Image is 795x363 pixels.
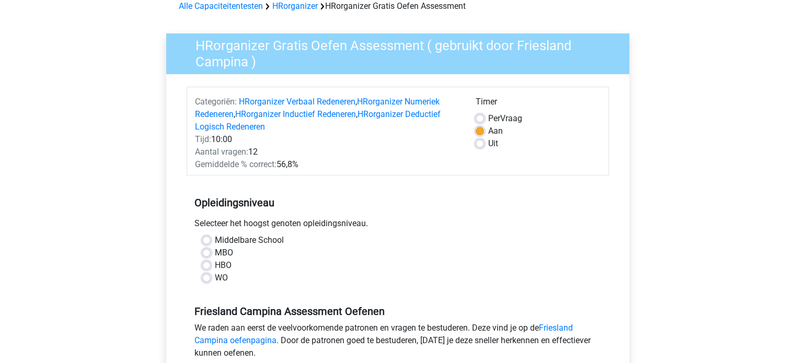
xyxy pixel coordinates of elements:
[183,33,621,69] h3: HRorganizer Gratis Oefen Assessment ( gebruikt door Friesland Campina )
[195,109,441,132] a: HRorganizer Deductief Logisch Redeneren
[195,147,248,157] span: Aantal vragen:
[179,1,263,11] a: Alle Capaciteitentesten
[187,146,468,158] div: 12
[476,96,601,112] div: Timer
[215,259,232,272] label: HBO
[187,158,468,171] div: 56,8%
[187,96,468,133] div: , , ,
[215,247,233,259] label: MBO
[215,272,228,284] label: WO
[187,217,609,234] div: Selecteer het hoogst genoten opleidingsniveau.
[488,137,498,150] label: Uit
[194,323,573,345] a: Friesland Campina oefenpagina
[488,125,503,137] label: Aan
[195,97,440,119] a: HRorganizer Numeriek Redeneren
[194,305,601,318] h5: Friesland Campina Assessment Oefenen
[488,112,522,125] label: Vraag
[195,97,237,107] span: Categoriën:
[195,159,276,169] span: Gemiddelde % correct:
[488,113,500,123] span: Per
[194,192,601,213] h5: Opleidingsniveau
[235,109,356,119] a: HRorganizer Inductief Redeneren
[215,234,284,247] label: Middelbare School
[272,1,318,11] a: HRorganizer
[239,97,355,107] a: HRorganizer Verbaal Redeneren
[187,133,468,146] div: 10:00
[195,134,211,144] span: Tijd:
